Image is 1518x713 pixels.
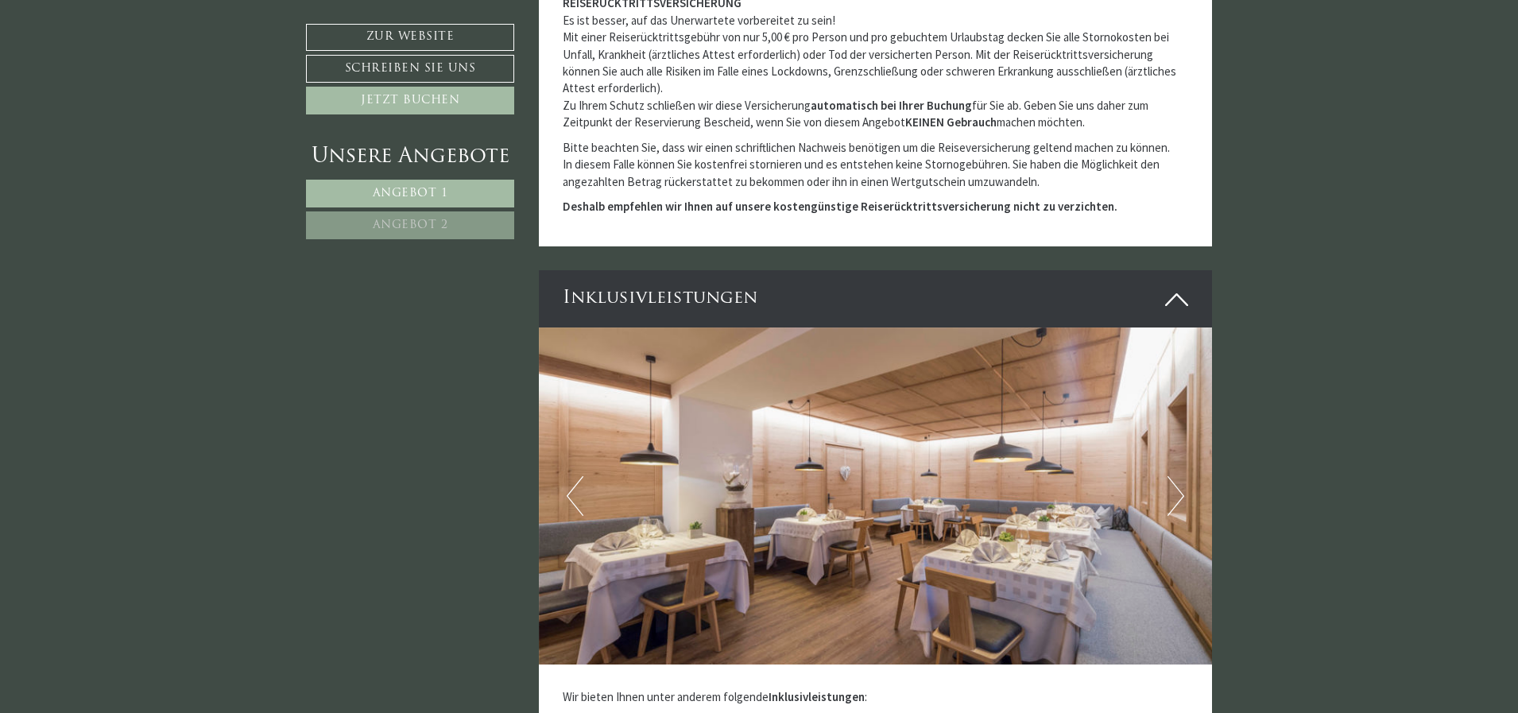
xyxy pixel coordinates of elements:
[811,98,972,113] strong: automatisch bei Ihrer Buchung
[539,270,1213,327] div: Inklusivleistungen
[567,476,583,516] button: Previous
[306,55,514,83] a: Schreiben Sie uns
[306,142,514,172] div: Unsere Angebote
[563,139,1189,190] p: Bitte beachten Sie, dass wir einen schriftlichen Nachweis benötigen um die Reiseversicherung gelt...
[563,688,1189,705] p: Wir bieten Ihnen unter anderem folgende :
[287,12,340,37] div: [DATE]
[24,74,227,84] small: 14:29
[769,689,865,704] strong: Inklusivleistungen
[306,87,514,114] a: Jetzt buchen
[24,45,227,57] div: Montis – Active Nature Spa
[905,114,997,130] strong: KEINEN Gebrauch
[523,419,626,447] button: Senden
[373,188,448,200] span: Angebot 1
[563,199,1117,214] strong: Deshalb empfehlen wir Ihnen auf unsere kostengünstige Reiserücktrittsversicherung nicht zu verzic...
[1168,476,1184,516] button: Next
[306,24,514,51] a: Zur Website
[373,219,448,231] span: Angebot 2
[12,42,234,87] div: Guten Tag, wie können wir Ihnen helfen?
